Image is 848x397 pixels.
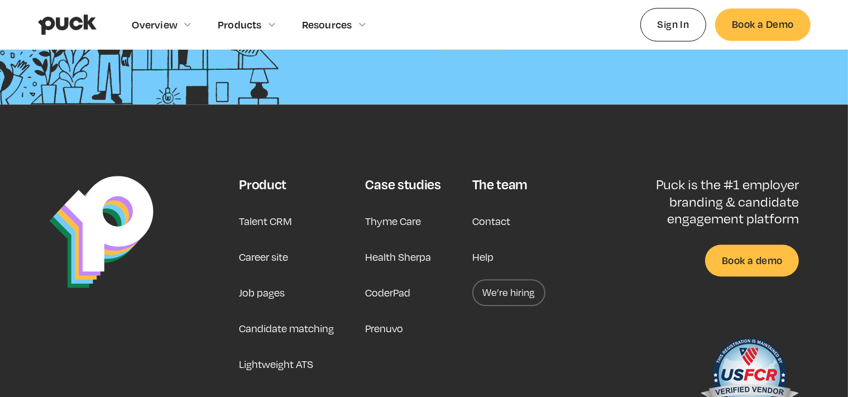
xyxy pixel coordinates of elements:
a: Candidate matching [239,315,334,342]
div: Products [218,18,262,31]
a: Contact [472,208,510,235]
div: Overview [132,18,178,31]
a: Lightweight ATS [239,351,313,377]
a: Health Sherpa [366,243,432,270]
div: Product [239,176,286,193]
a: Career site [239,243,288,270]
a: CoderPad [366,279,411,306]
img: Puck Logo [49,176,154,288]
a: We’re hiring [472,279,545,306]
a: Job pages [239,279,285,306]
a: Help [472,243,494,270]
a: Thyme Care [366,208,421,235]
a: Book a demo [705,245,799,276]
a: Talent CRM [239,208,292,235]
a: Sign In [640,8,707,41]
div: Case studies [366,176,441,193]
div: Resources [302,18,352,31]
a: Book a Demo [715,8,810,40]
div: The team [472,176,528,193]
a: Prenuvo [366,315,404,342]
p: Puck is the #1 employer branding & candidate engagement platform [620,176,799,227]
